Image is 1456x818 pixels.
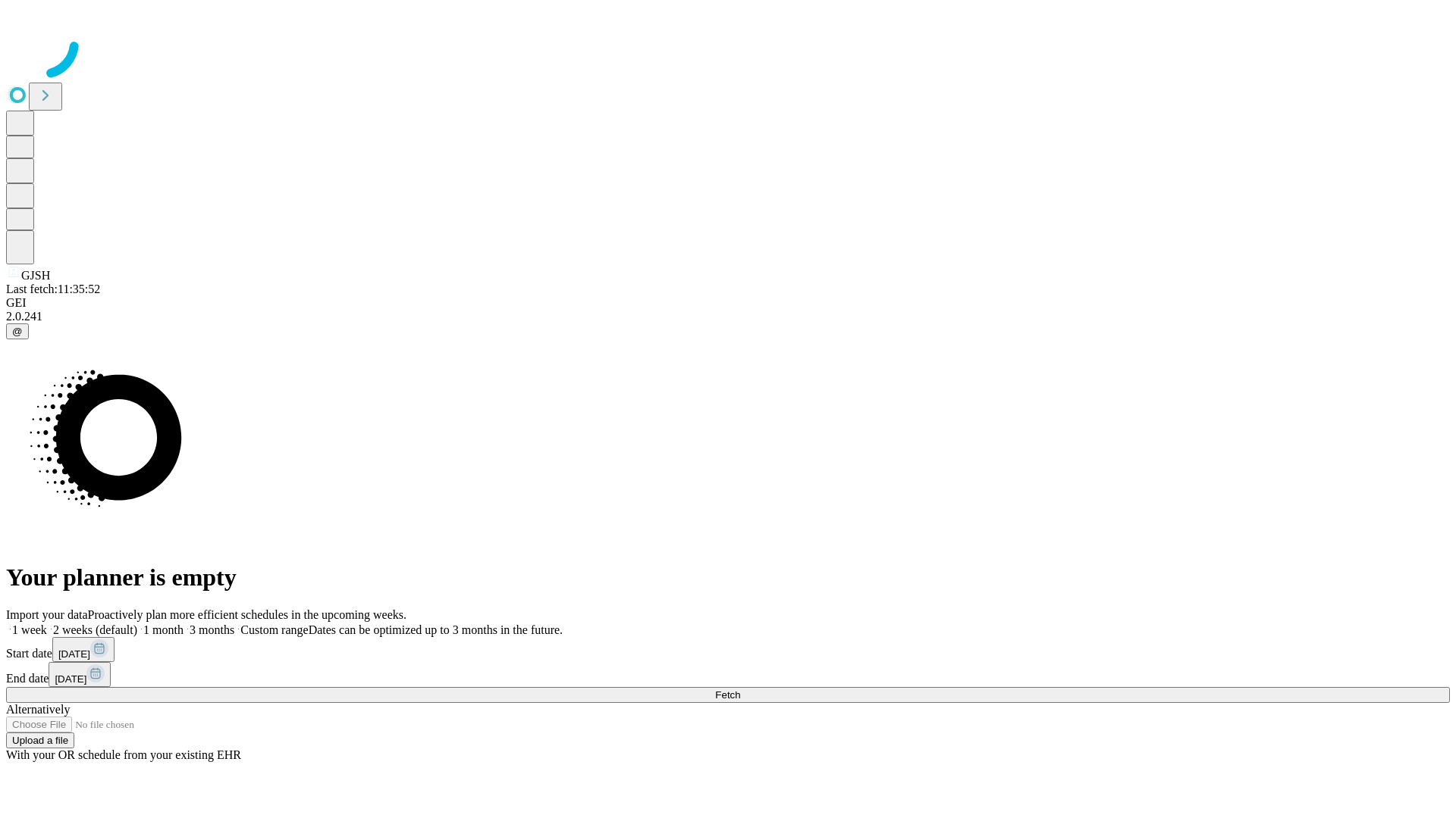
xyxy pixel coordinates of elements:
[88,608,406,621] span: Proactively plan more efficient schedules in the upcoming weeks.
[12,623,47,636] span: 1 week
[49,662,111,687] button: [DATE]
[143,623,184,636] span: 1 month
[240,623,308,636] span: Custom range
[6,564,1450,592] h1: Your planner is empty
[21,269,50,282] span: GJSH
[309,623,563,636] span: Dates can be optimized up to 3 months in the future.
[6,323,29,339] button: @
[190,623,234,636] span: 3 months
[6,283,100,295] span: Last fetch: 11:35:52
[53,623,137,636] span: 2 weeks (default)
[6,687,1450,703] button: Fetch
[12,326,23,337] span: @
[58,648,90,660] span: [DATE]
[6,637,1450,662] div: Start date
[6,296,1450,310] div: GEI
[6,608,88,621] span: Import your data
[6,662,1450,687] div: End date
[6,732,74,748] button: Upload a file
[6,310,1450,323] div: 2.0.241
[52,637,115,662] button: [DATE]
[6,748,241,761] span: With your OR schedule from your existing EHR
[715,689,740,701] span: Fetch
[55,673,86,685] span: [DATE]
[6,703,70,716] span: Alternatively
